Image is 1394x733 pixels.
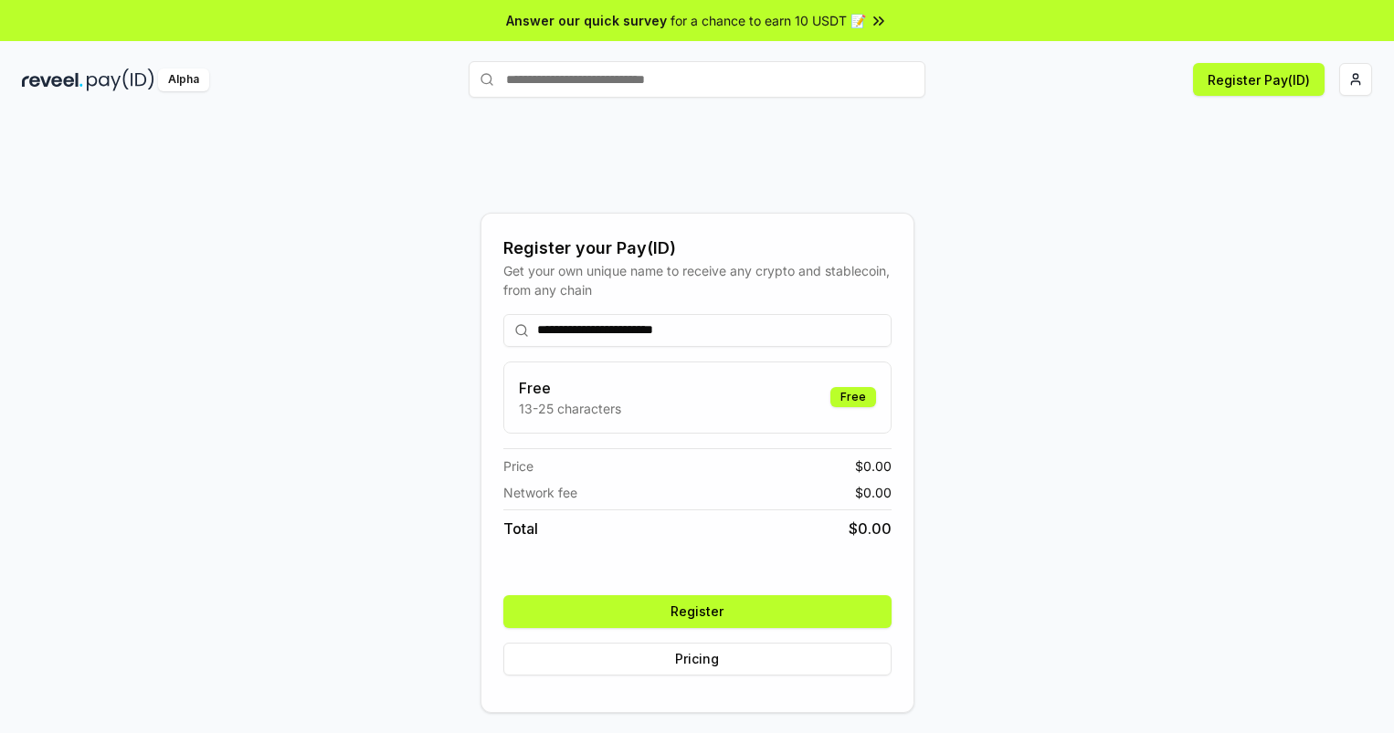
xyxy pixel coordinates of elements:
[855,483,892,502] span: $ 0.00
[503,261,892,299] div: Get your own unique name to receive any crypto and stablecoin, from any chain
[22,68,83,91] img: reveel_dark
[87,68,154,91] img: pay_id
[503,236,892,261] div: Register your Pay(ID)
[503,483,577,502] span: Network fee
[503,456,533,476] span: Price
[158,68,209,91] div: Alpha
[503,643,892,675] button: Pricing
[671,11,866,30] span: for a chance to earn 10 USDT 📝
[503,518,538,539] span: Total
[1193,63,1325,96] button: Register Pay(ID)
[519,399,621,418] p: 13-25 characters
[503,595,892,628] button: Register
[506,11,667,30] span: Answer our quick survey
[855,456,892,476] span: $ 0.00
[519,377,621,399] h3: Free
[849,518,892,539] span: $ 0.00
[830,387,876,407] div: Free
